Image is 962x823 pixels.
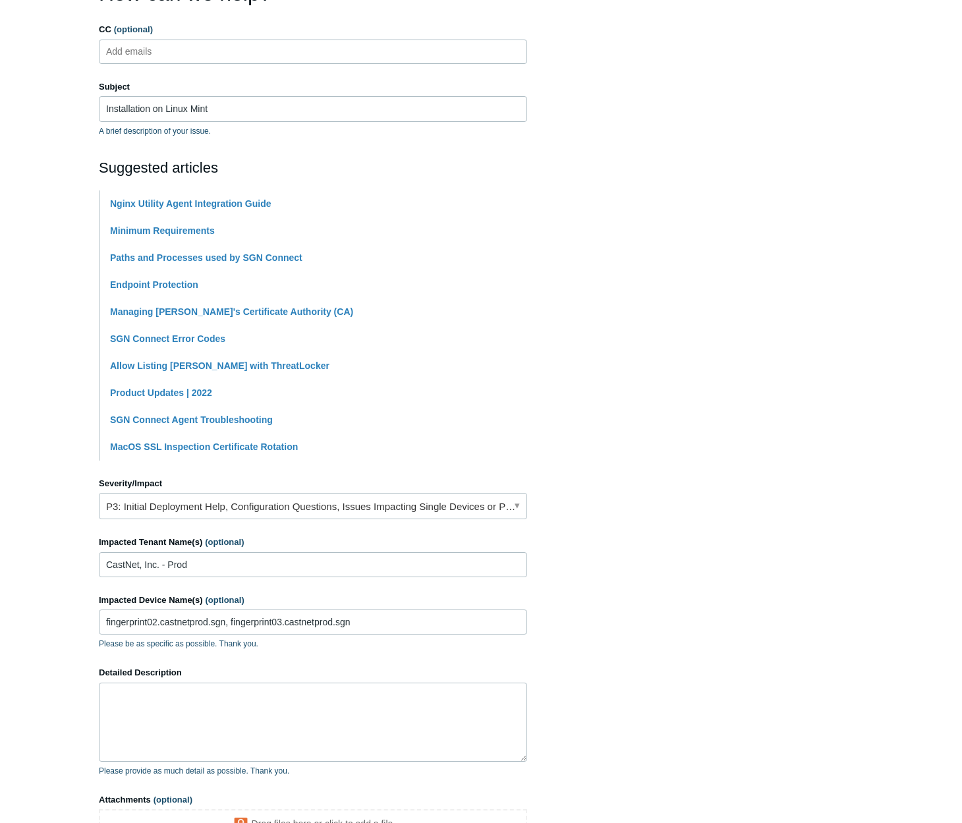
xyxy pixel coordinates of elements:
[99,80,527,94] label: Subject
[99,666,527,679] label: Detailed Description
[99,638,527,650] p: Please be as specific as possible. Thank you.
[110,306,353,317] a: Managing [PERSON_NAME]'s Certificate Authority (CA)
[99,536,527,549] label: Impacted Tenant Name(s)
[101,42,181,61] input: Add emails
[110,198,271,209] a: Nginx Utility Agent Integration Guide
[110,279,198,290] a: Endpoint Protection
[114,24,153,34] span: (optional)
[205,537,244,547] span: (optional)
[110,414,273,425] a: SGN Connect Agent Troubleshooting
[99,765,527,777] p: Please provide as much detail as possible. Thank you.
[110,333,225,344] a: SGN Connect Error Codes
[110,441,298,452] a: MacOS SSL Inspection Certificate Rotation
[154,795,192,805] span: (optional)
[99,493,527,519] a: P3: Initial Deployment Help, Configuration Questions, Issues Impacting Single Devices or Past Out...
[99,125,527,137] p: A brief description of your issue.
[99,23,527,36] label: CC
[110,225,215,236] a: Minimum Requirements
[110,252,302,263] a: Paths and Processes used by SGN Connect
[99,594,527,607] label: Impacted Device Name(s)
[99,793,527,807] label: Attachments
[110,360,329,371] a: Allow Listing [PERSON_NAME] with ThreatLocker
[110,387,212,398] a: Product Updates | 2022
[206,595,244,605] span: (optional)
[99,477,527,490] label: Severity/Impact
[99,157,527,179] h2: Suggested articles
